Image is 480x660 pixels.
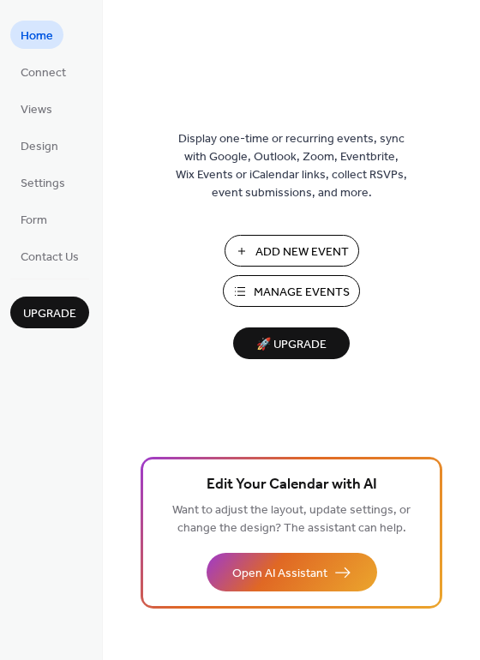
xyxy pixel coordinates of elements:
[172,499,411,540] span: Want to adjust the layout, update settings, or change the design? The assistant can help.
[10,205,57,233] a: Form
[10,297,89,328] button: Upgrade
[254,284,350,302] span: Manage Events
[223,275,360,307] button: Manage Events
[10,242,89,270] a: Contact Us
[207,553,377,591] button: Open AI Assistant
[233,327,350,359] button: 🚀 Upgrade
[176,130,407,202] span: Display one-time or recurring events, sync with Google, Outlook, Zoom, Eventbrite, Wix Events or ...
[207,473,377,497] span: Edit Your Calendar with AI
[10,57,76,86] a: Connect
[21,64,66,82] span: Connect
[243,333,339,357] span: 🚀 Upgrade
[10,94,63,123] a: Views
[232,565,327,583] span: Open AI Assistant
[255,243,349,261] span: Add New Event
[21,27,53,45] span: Home
[21,175,65,193] span: Settings
[23,305,76,323] span: Upgrade
[10,131,69,159] a: Design
[21,249,79,267] span: Contact Us
[10,21,63,49] a: Home
[21,212,47,230] span: Form
[10,168,75,196] a: Settings
[21,101,52,119] span: Views
[21,138,58,156] span: Design
[225,235,359,267] button: Add New Event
